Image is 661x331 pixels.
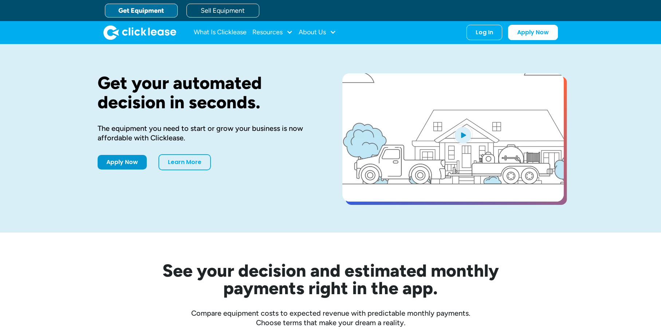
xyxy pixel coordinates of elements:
[194,25,247,40] a: What Is Clicklease
[98,124,319,143] div: The equipment you need to start or grow your business is now affordable with Clicklease.
[252,25,293,40] div: Resources
[299,25,336,40] div: About Us
[105,4,178,17] a: Get Equipment
[158,154,211,170] a: Learn More
[508,25,558,40] a: Apply Now
[476,29,493,36] div: Log In
[98,308,564,327] div: Compare equipment costs to expected revenue with predictable monthly payments. Choose terms that ...
[342,73,564,202] a: open lightbox
[103,25,176,40] a: home
[98,73,319,112] h1: Get your automated decision in seconds.
[98,155,147,170] a: Apply Now
[103,25,176,40] img: Clicklease logo
[453,125,473,145] img: Blue play button logo on a light blue circular background
[186,4,259,17] a: Sell Equipment
[127,262,535,297] h2: See your decision and estimated monthly payments right in the app.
